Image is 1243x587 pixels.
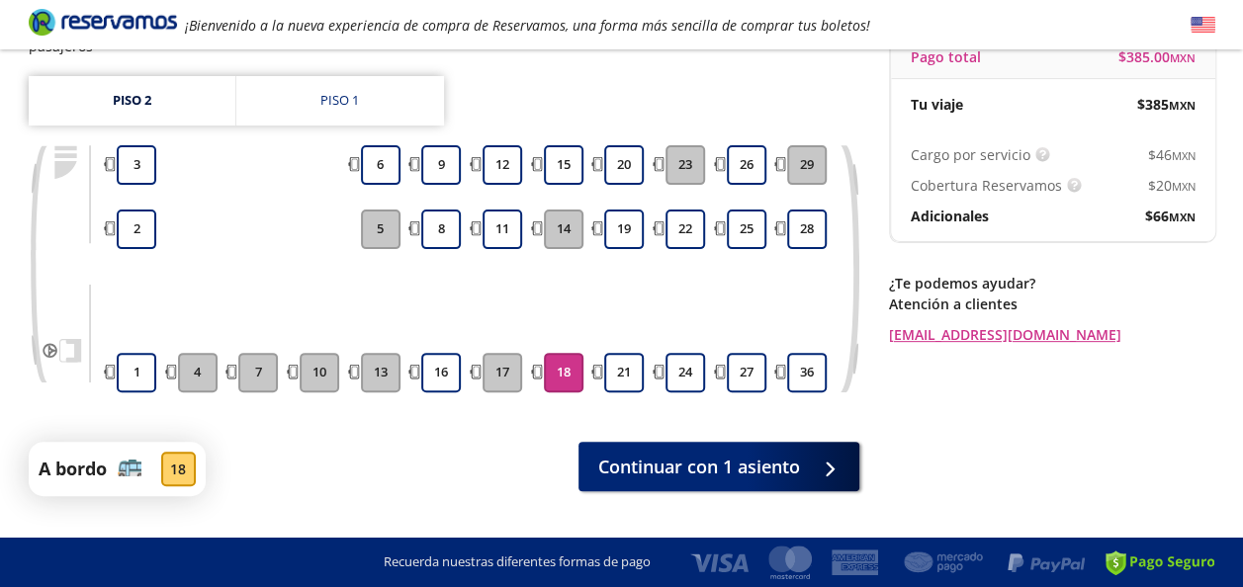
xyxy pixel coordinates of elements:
button: 2 [117,210,156,249]
small: MXN [1172,148,1196,163]
p: Cobertura Reservamos [911,175,1062,196]
span: $ 46 [1148,144,1196,165]
button: 23 [666,145,705,185]
button: 11 [483,210,522,249]
i: Brand Logo [29,7,177,37]
em: ¡Bienvenido a la nueva experiencia de compra de Reservamos, una forma más sencilla de comprar tus... [185,16,870,35]
span: $ 385 [1137,94,1196,115]
button: 12 [483,145,522,185]
button: 15 [544,145,583,185]
p: Cargo por servicio [911,144,1030,165]
button: 6 [361,145,400,185]
button: 16 [421,353,461,392]
button: 25 [727,210,766,249]
p: A bordo [39,456,107,482]
button: 26 [727,145,766,185]
button: 4 [178,353,218,392]
p: Tu viaje [911,94,963,115]
button: 27 [727,353,766,392]
span: Continuar con 1 asiento [598,454,800,480]
span: $ 66 [1145,206,1196,226]
button: 14 [544,210,583,249]
button: English [1191,13,1215,38]
p: Recuerda nuestras diferentes formas de pago [384,552,651,572]
button: 28 [787,210,827,249]
button: 36 [787,353,827,392]
button: 17 [483,353,522,392]
button: 18 [544,353,583,392]
small: MXN [1170,50,1196,65]
button: 19 [604,210,644,249]
p: Pago total [911,46,981,67]
p: Adicionales [911,206,989,226]
button: 10 [300,353,339,392]
button: 20 [604,145,644,185]
button: 22 [666,210,705,249]
a: Piso 2 [29,76,235,126]
p: Atención a clientes [889,293,1215,314]
div: Piso 1 [320,91,359,111]
button: 5 [361,210,400,249]
span: $ 20 [1148,175,1196,196]
span: $ 385.00 [1118,46,1196,67]
button: 24 [666,353,705,392]
button: 7 [238,353,278,392]
button: 29 [787,145,827,185]
button: 13 [361,353,400,392]
small: MXN [1169,98,1196,113]
button: 8 [421,210,461,249]
button: Continuar con 1 asiento [578,442,859,491]
button: 1 [117,353,156,392]
small: MXN [1172,179,1196,194]
a: [EMAIL_ADDRESS][DOMAIN_NAME] [889,324,1215,345]
button: 3 [117,145,156,185]
button: 9 [421,145,461,185]
div: 18 [161,452,196,486]
a: Brand Logo [29,7,177,42]
button: 21 [604,353,644,392]
a: Piso 1 [236,76,444,126]
p: ¿Te podemos ayudar? [889,273,1215,293]
small: MXN [1169,210,1196,224]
